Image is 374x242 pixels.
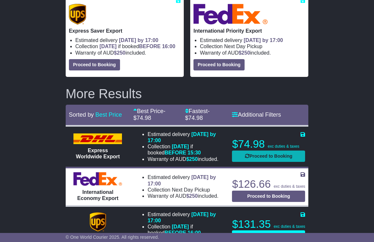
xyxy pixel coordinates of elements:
[148,224,224,236] li: Collection
[90,212,106,232] img: UPS (new): Expedited Export
[188,150,201,155] span: 15:30
[172,187,210,193] span: Next Day Pickup
[73,133,122,144] img: DHL: Express Worldwide Export
[119,37,159,43] span: [DATE] by 17:00
[200,43,305,49] li: Collection
[148,212,216,223] span: [DATE] by 17:00
[244,37,283,43] span: [DATE] by 17:00
[189,193,198,199] span: 250
[148,193,224,199] li: Warranty of AUD included.
[66,235,159,240] span: © One World Courier 2025. All rights reserved.
[274,224,305,229] span: exc duties & taxes
[200,37,305,43] li: Estimated delivery
[148,211,224,224] li: Estimated delivery
[274,184,305,189] span: exc duties & taxes
[69,59,120,70] button: Proceed to Booking
[188,115,203,121] span: 74.98
[193,28,305,34] p: International Priority Export
[200,50,305,56] li: Warranty of AUD included.
[66,87,309,101] h2: More Results
[133,108,165,121] a: Best Price- $74.98
[137,115,151,121] span: 74.98
[76,148,120,159] span: Express Worldwide Export
[185,108,210,121] a: Fastest- $74.98
[114,50,126,56] span: $
[99,44,175,49] span: if booked
[224,44,262,49] span: Next Day Pickup
[189,156,198,162] span: 250
[172,144,189,149] span: [DATE]
[232,111,281,118] a: Additional Filters
[75,50,181,56] li: Warranty of AUD included.
[75,37,181,43] li: Estimated delivery
[148,187,224,193] li: Collection
[148,132,216,143] span: [DATE] by 17:00
[69,111,94,118] span: Sorted by
[117,50,126,56] span: 250
[99,44,116,49] span: [DATE]
[75,43,181,49] li: Collection
[232,151,305,162] button: Proceed to Booking
[193,59,245,70] button: Proceed to Booking
[172,224,189,229] span: [DATE]
[186,193,198,199] span: $
[241,50,250,56] span: 250
[162,44,175,49] span: 16:00
[186,156,198,162] span: $
[148,174,224,186] li: Estimated delivery
[69,4,86,25] img: UPS (new): Express Saver Export
[77,189,118,201] span: International Economy Export
[148,224,201,236] span: if booked
[95,111,122,118] a: Best Price
[232,178,305,191] p: $126.66
[238,50,250,56] span: $
[165,230,186,236] span: BEFORE
[165,150,186,155] span: BEFORE
[232,191,305,202] button: Proceed to Booking
[232,230,305,242] button: Proceed to Booking
[232,138,305,151] p: $74.98
[232,218,305,231] p: $131.35
[148,143,224,156] li: Collection
[193,4,268,25] img: FedEx Express: International Priority Export
[268,144,299,149] span: exc duties & taxes
[148,156,224,162] li: Warranty of AUD included.
[73,172,122,186] img: FedEx Express: International Economy Export
[69,28,181,34] p: Express Saver Export
[148,131,224,143] li: Estimated delivery
[148,174,216,186] span: [DATE] by 17:00
[133,108,165,121] span: - $
[139,44,161,49] span: BEFORE
[185,108,210,121] span: - $
[188,230,201,236] span: 16:00
[148,144,201,155] span: if booked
